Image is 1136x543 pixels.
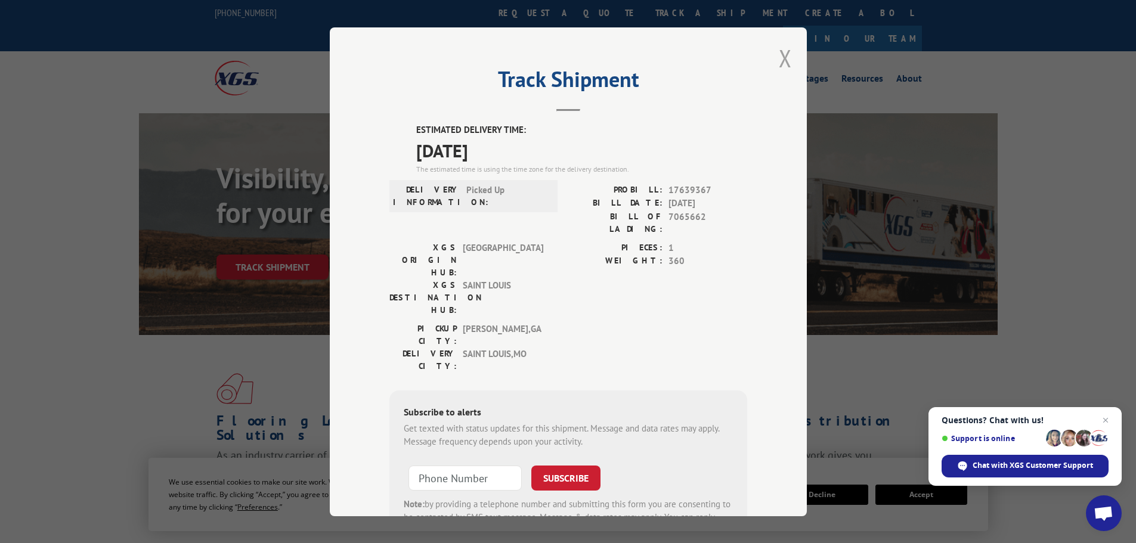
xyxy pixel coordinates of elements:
label: XGS ORIGIN HUB: [389,241,457,278]
label: BILL OF LADING: [568,210,663,235]
div: Chat with XGS Customer Support [942,455,1109,477]
div: Subscribe to alerts [404,404,733,421]
span: Picked Up [466,183,547,208]
div: Get texted with status updates for this shipment. Message and data rates may apply. Message frequ... [404,421,733,448]
span: Chat with XGS Customer Support [973,460,1093,471]
button: SUBSCRIBE [531,465,600,490]
label: BILL DATE: [568,197,663,210]
button: Close modal [779,42,792,74]
label: XGS DESTINATION HUB: [389,278,457,316]
label: DELIVERY CITY: [389,347,457,372]
label: DELIVERY INFORMATION: [393,183,460,208]
label: ESTIMATED DELIVERY TIME: [416,123,747,137]
span: SAINT LOUIS [463,278,543,316]
strong: Note: [404,498,425,509]
span: 1 [668,241,747,255]
span: 7065662 [668,210,747,235]
label: PICKUP CITY: [389,322,457,347]
h2: Track Shipment [389,71,747,94]
span: [DATE] [668,197,747,210]
span: [DATE] [416,136,747,163]
input: Phone Number [408,465,522,490]
span: Close chat [1098,413,1113,427]
label: PROBILL: [568,183,663,197]
span: [PERSON_NAME] , GA [463,322,543,347]
span: Questions? Chat with us! [942,415,1109,425]
label: WEIGHT: [568,255,663,268]
span: 17639367 [668,183,747,197]
div: Open chat [1086,495,1122,531]
label: PIECES: [568,241,663,255]
span: 360 [668,255,747,268]
div: The estimated time is using the time zone for the delivery destination. [416,163,747,174]
span: [GEOGRAPHIC_DATA] [463,241,543,278]
span: SAINT LOUIS , MO [463,347,543,372]
span: Support is online [942,434,1042,443]
div: by providing a telephone number and submitting this form you are consenting to be contacted by SM... [404,497,733,538]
